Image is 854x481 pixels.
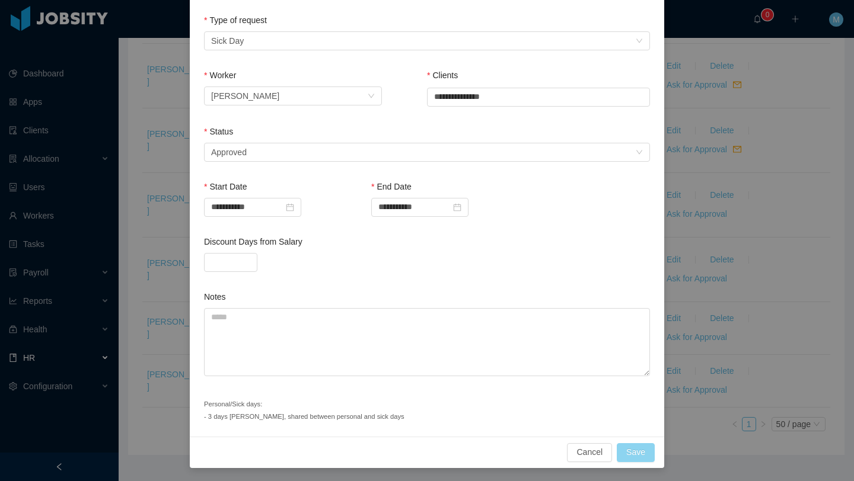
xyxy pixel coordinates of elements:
label: Notes [204,292,226,302]
label: End Date [371,182,412,191]
label: Status [204,127,233,136]
div: Sick Day [211,32,244,50]
input: Discount Days from Salary [205,254,257,271]
label: Type of request [204,15,267,25]
textarea: Notes [204,308,650,376]
div: Approved [211,143,247,161]
label: Clients [427,70,458,80]
i: icon: calendar [286,203,294,211]
label: Discount Days from Salary [204,237,302,246]
button: Save [617,443,655,462]
i: icon: calendar [453,203,461,211]
div: Pedro Bennesby [211,87,279,105]
small: Personal/Sick days: - 3 days [PERSON_NAME], shared between personal and sick days [204,400,404,420]
label: Start Date [204,182,247,191]
button: Cancel [567,443,612,462]
label: Worker [204,70,236,80]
